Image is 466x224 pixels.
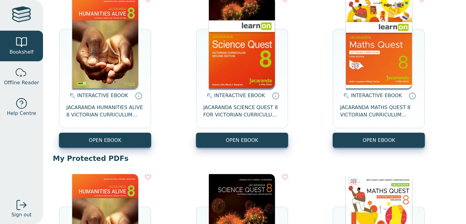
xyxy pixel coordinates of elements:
[272,92,279,99] a: Interactive eBooks are accessed online via the publisher’s portal. They contain interactive resou...
[196,133,288,148] button: OPEN EBOOK
[59,133,151,148] button: OPEN EBOOK
[7,110,36,117] span: Help Centre
[351,93,402,98] span: INTERACTIVE EBOOK
[10,48,33,56] span: Bookshelf
[214,93,265,98] span: INTERACTIVE EBOOK
[409,92,416,99] a: Interactive eBooks are accessed online via the publisher’s portal. They contain interactive resou...
[68,92,76,100] img: interactive.svg
[53,154,456,163] p: My Protected PDFs
[77,93,128,98] span: INTERACTIVE EBOOK
[135,92,142,99] a: Interactive eBooks are accessed online via the publisher’s portal. They contain interactive resou...
[11,211,32,218] span: Sign out
[205,92,213,100] img: interactive.svg
[203,104,281,119] span: JACARANDA SCIENCE QUEST 8 FOR VICTORIAN CURRICULUM LEARNON 2E EBOOK
[340,104,417,119] span: JACARANDA MATHS QUEST 8 VICTORIAN CURRICULUM LEARNON EBOOK 3E
[342,92,349,100] img: interactive.svg
[4,79,39,86] span: Offline Reader
[66,104,144,119] span: JACARANDA HUMANITIES ALIVE 8 VICTORIAN CURRICULUM LEARNON EBOOK 2E
[333,133,425,148] button: OPEN EBOOK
